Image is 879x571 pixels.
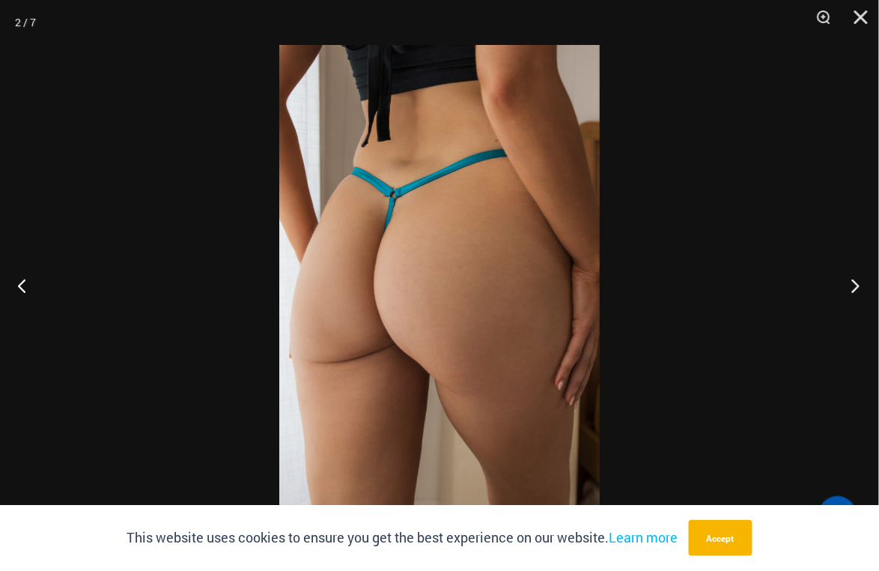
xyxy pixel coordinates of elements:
button: Next [823,248,879,323]
img: Georgia PurpleAqua 689 Micro Thong 05 [279,45,600,526]
div: 2 / 7 [15,11,36,34]
a: Learn more [609,528,678,546]
button: Accept [689,520,752,556]
p: This website uses cookies to ensure you get the best experience on our website. [127,527,678,549]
